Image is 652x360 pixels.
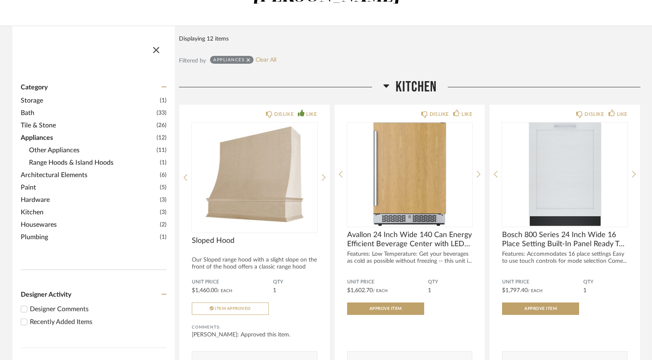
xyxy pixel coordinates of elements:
div: LIKE [461,110,472,118]
span: $1,460.00 [192,288,217,293]
span: Item Approved [215,307,251,311]
span: Kitchen [21,207,158,217]
span: 1 [428,288,431,293]
span: QTY [428,279,472,286]
div: Features: Low Temperature: Get your beverages as cold as possible without freezing -- this unit i... [347,251,473,265]
span: (6) [160,170,167,180]
span: Approve Item [369,307,402,311]
span: (26) [157,121,167,130]
div: 0 [192,122,317,226]
span: (12) [157,133,167,142]
button: Close [148,40,164,57]
span: Avallon 24 Inch Wide 140 Can Energy Efficient Beverage Center with LED Lighting, Double Pane Glas... [347,230,473,249]
button: Item Approved [192,302,269,315]
span: Unit Price [192,279,273,286]
button: Approve Item [502,302,579,315]
span: (3) [160,195,167,204]
span: $1,602.70 [347,288,373,293]
div: Filtered by [179,56,206,65]
div: Recently Added Items [30,317,167,327]
span: Tile & Stone [21,120,155,130]
div: Appliances [213,57,244,62]
span: (2) [160,220,167,229]
div: Comments: [192,323,317,331]
div: DISLIKE [584,110,604,118]
span: (1) [160,233,167,242]
div: DISLIKE [274,110,294,118]
span: Unit Price [502,279,583,286]
span: Storage [21,96,158,106]
div: [PERSON_NAME]: Approved this item. [192,331,317,339]
span: Paint [21,182,158,192]
span: (5) [160,183,167,192]
div: Displaying 12 items [179,34,636,43]
span: QTY [273,279,317,286]
span: Hardware [21,195,158,205]
span: Designer Activity [21,291,71,298]
span: (11) [157,146,167,155]
span: Architectural Elements [21,170,158,180]
span: Bosch 800 Series 24 Inch Wide 16 Place Setting Built-In Panel Ready Top Control Dishwasher [502,230,628,249]
span: (3) [160,208,167,217]
div: DISLIKE [430,110,449,118]
span: 1 [583,288,587,293]
span: / Each [217,289,232,293]
span: 1 [273,288,276,293]
span: (1) [160,158,167,167]
div: LIKE [617,110,628,118]
span: / Each [373,289,388,293]
span: Housewares [21,220,158,230]
img: undefined [347,122,473,226]
span: Kitchen [396,78,437,96]
div: Designer Comments [30,304,167,314]
span: Category [21,84,48,91]
span: Sloped Hood [192,236,317,245]
button: Approve Item [347,302,424,315]
span: Unit Price [347,279,428,286]
span: QTY [583,279,628,286]
span: Appliances [21,133,155,143]
div: LIKE [306,110,317,118]
div: Features: Accommodates 16 place settings Easy to use touch controls for mode selection Come... [502,251,628,265]
span: Other Appliances [29,145,155,155]
span: (1) [160,96,167,105]
div: Our Sloped range hood with a slight slope on the front of the hood offers a classic range hood fo... [192,257,317,278]
span: $1,797.40 [502,288,528,293]
span: Plumbing [21,232,158,242]
span: Range Hoods & Island Hoods [29,158,158,168]
a: Clear All [256,57,276,64]
span: Bath [21,108,155,118]
span: Approve Item [524,307,557,311]
img: undefined [192,122,317,226]
img: undefined [502,122,628,226]
span: / Each [528,289,543,293]
span: (33) [157,108,167,118]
